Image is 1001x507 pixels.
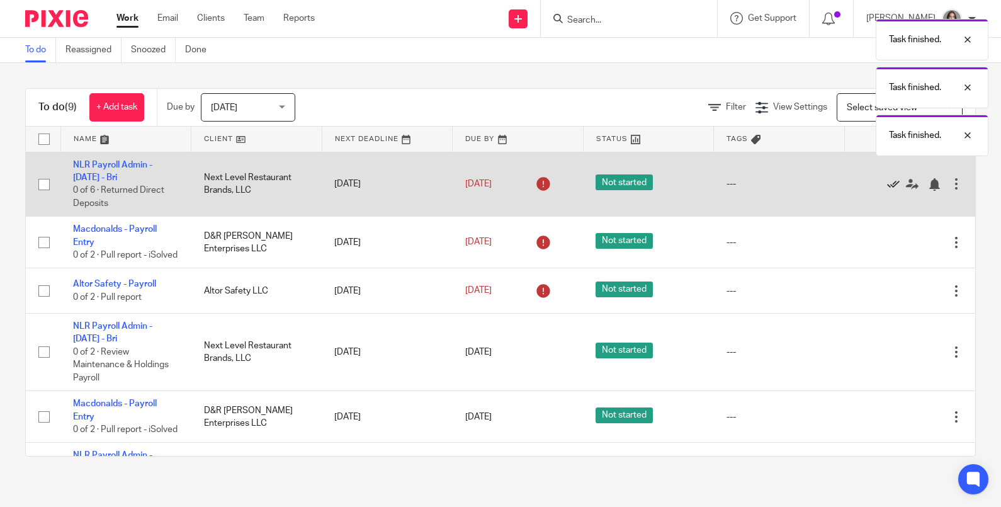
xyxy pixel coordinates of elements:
[73,161,152,182] a: NLR Payroll Admin - [DATE] - Bri
[727,346,832,358] div: ---
[465,413,492,421] span: [DATE]
[25,38,56,62] a: To do
[465,348,492,356] span: [DATE]
[191,268,322,313] td: Altor Safety LLC
[322,391,453,443] td: [DATE]
[727,285,832,297] div: ---
[889,81,941,94] p: Task finished.
[191,313,322,390] td: Next Level Restaurant Brands, LLC
[727,178,832,190] div: ---
[65,38,122,62] a: Reassigned
[73,280,156,288] a: Altor Safety - Payroll
[73,322,152,343] a: NLR Payroll Admin - [DATE] - Bri
[25,10,88,27] img: Pixie
[89,93,144,122] a: + Add task
[322,217,453,268] td: [DATE]
[889,129,941,142] p: Task finished.
[191,152,322,217] td: Next Level Restaurant Brands, LLC
[197,12,225,25] a: Clients
[596,174,653,190] span: Not started
[465,287,492,295] span: [DATE]
[38,101,77,114] h1: To do
[191,443,322,507] td: Next Level Restaurant Brands, LLC
[65,102,77,112] span: (9)
[596,407,653,423] span: Not started
[727,236,832,249] div: ---
[465,179,492,188] span: [DATE]
[73,225,157,246] a: Macdonalds - Payroll Entry
[322,268,453,313] td: [DATE]
[73,348,169,382] span: 0 of 2 · Review Maintenance & Holdings Payroll
[191,391,322,443] td: D&R [PERSON_NAME] Enterprises LLC
[283,12,315,25] a: Reports
[211,103,237,112] span: [DATE]
[727,411,832,423] div: ---
[131,38,176,62] a: Snoozed
[73,186,164,208] span: 0 of 6 · Returned Direct Deposits
[596,233,653,249] span: Not started
[889,33,941,46] p: Task finished.
[157,12,178,25] a: Email
[322,313,453,390] td: [DATE]
[942,9,962,29] img: headshot%20-%20work.jpg
[73,251,178,259] span: 0 of 2 · Pull report - iSolved
[73,451,152,472] a: NLR Payroll Admin - [DATE] - Bri
[185,38,216,62] a: Done
[167,101,195,113] p: Due by
[73,399,157,421] a: Macdonalds - Payroll Entry
[73,293,142,302] span: 0 of 2 · Pull report
[596,343,653,358] span: Not started
[244,12,264,25] a: Team
[116,12,139,25] a: Work
[322,152,453,217] td: [DATE]
[191,217,322,268] td: D&R [PERSON_NAME] Enterprises LLC
[887,178,906,190] a: Mark as done
[596,282,653,297] span: Not started
[73,425,178,434] span: 0 of 2 · Pull report - iSolved
[322,443,453,507] td: [DATE]
[465,238,492,247] span: [DATE]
